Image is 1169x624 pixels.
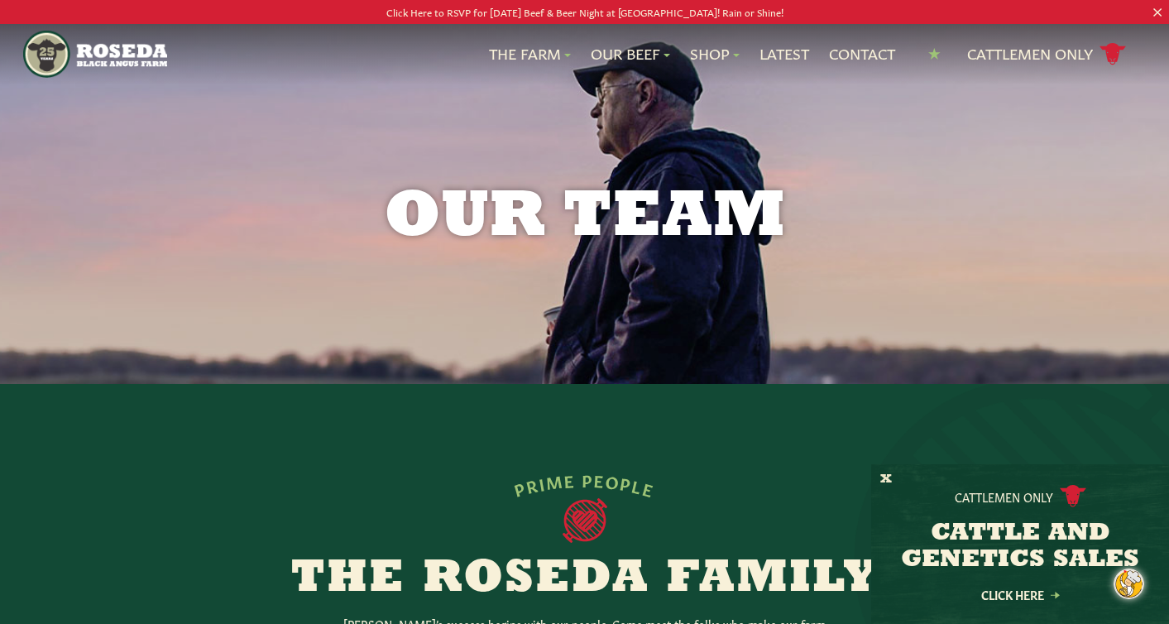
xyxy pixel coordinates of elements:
[955,488,1053,505] p: Cattlemen Only
[563,470,576,489] span: E
[690,43,740,65] a: Shop
[1060,485,1086,507] img: cattle-icon.svg
[759,43,809,65] a: Latest
[605,471,622,491] span: O
[489,43,571,65] a: The Farm
[23,24,1145,84] nav: Main Navigation
[620,473,635,492] span: P
[267,556,903,602] h2: The Roseda Family
[591,43,670,65] a: Our Beef
[880,471,892,488] button: X
[161,185,1009,252] h1: Our Team
[593,470,606,489] span: E
[641,478,657,498] span: E
[631,475,646,495] span: L
[59,3,1111,21] p: Click Here to RSVP for [DATE] Beef & Beer Night at [GEOGRAPHIC_DATA]! Rain or Shine!
[511,470,658,498] div: PRIME PEOPLE
[892,521,1148,574] h3: CATTLE AND GENETICS SALES
[512,478,528,498] span: P
[582,470,593,488] span: P
[525,475,540,496] span: R
[23,31,167,78] img: https://roseda.com/wp-content/uploads/2021/05/roseda-25-header.png
[829,43,895,65] a: Contact
[537,473,547,492] span: I
[946,589,1095,600] a: Click Here
[545,471,565,491] span: M
[967,40,1126,69] a: Cattlemen Only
